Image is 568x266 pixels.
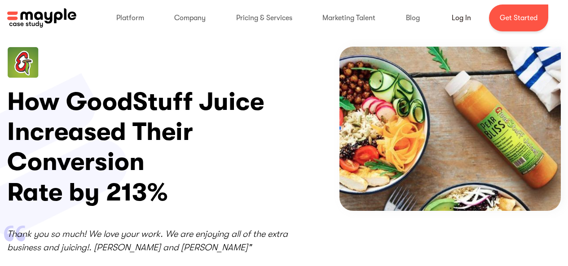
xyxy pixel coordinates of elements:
[313,4,384,32] div: Marketing Talent
[7,229,288,253] em: Thank you so much! We love your work. We are enjoying all of the extra business and juicing!. [PE...
[397,4,429,32] div: Blog
[441,7,482,29] a: Log In
[227,4,301,32] div: Pricing & Services
[107,4,153,32] div: Platform
[7,87,314,208] h1: How GoodStuff Juice Increased Their Conversion Rate by 213%
[489,4,548,31] a: Get Started
[165,4,215,32] div: Company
